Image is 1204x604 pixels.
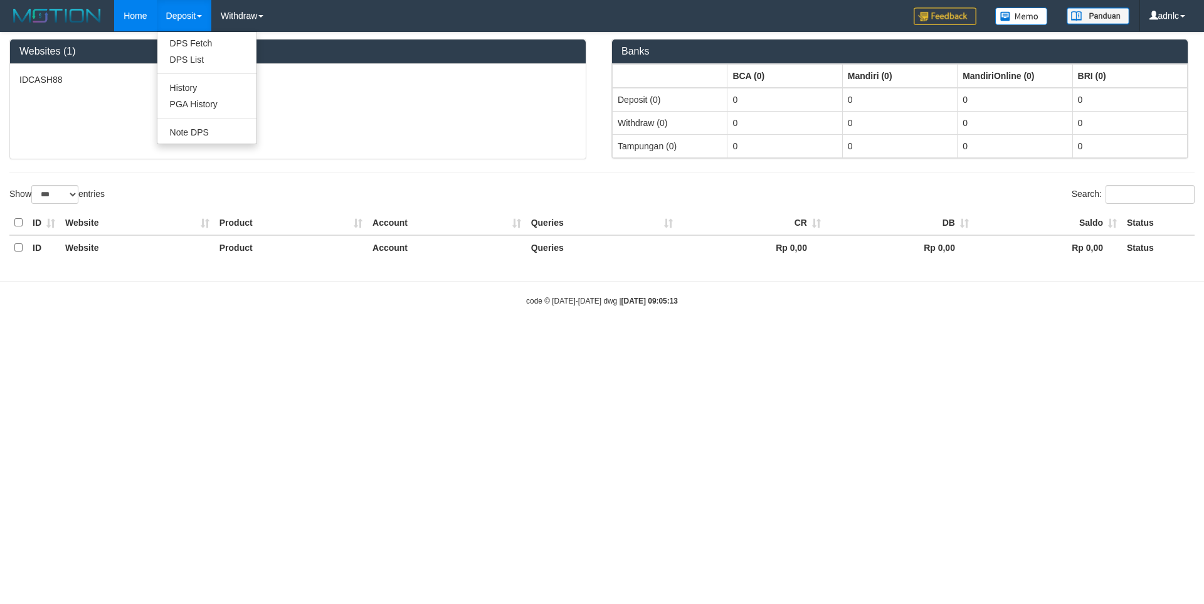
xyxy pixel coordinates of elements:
[613,64,727,88] th: Group: activate to sort column ascending
[842,64,957,88] th: Group: activate to sort column ascending
[678,235,826,260] th: Rp 0,00
[826,211,974,235] th: DB
[157,96,256,112] a: PGA History
[958,64,1072,88] th: Group: activate to sort column ascending
[60,211,214,235] th: Website
[157,35,256,51] a: DPS Fetch
[842,111,957,134] td: 0
[1072,134,1187,157] td: 0
[842,88,957,112] td: 0
[1122,235,1195,260] th: Status
[367,211,526,235] th: Account
[974,211,1122,235] th: Saldo
[526,211,678,235] th: Queries
[613,134,727,157] td: Tampungan (0)
[727,88,842,112] td: 0
[60,235,214,260] th: Website
[621,297,678,305] strong: [DATE] 09:05:13
[19,73,576,86] p: IDCASH88
[727,134,842,157] td: 0
[1072,64,1187,88] th: Group: activate to sort column ascending
[727,64,842,88] th: Group: activate to sort column ascending
[9,6,105,25] img: MOTION_logo.png
[1106,185,1195,204] input: Search:
[157,80,256,96] a: History
[526,235,678,260] th: Queries
[1072,111,1187,134] td: 0
[526,297,678,305] small: code © [DATE]-[DATE] dwg |
[157,124,256,140] a: Note DPS
[621,46,1178,57] h3: Banks
[995,8,1048,25] img: Button%20Memo.svg
[19,46,576,57] h3: Websites (1)
[157,51,256,68] a: DPS List
[367,235,526,260] th: Account
[1122,211,1195,235] th: Status
[613,111,727,134] td: Withdraw (0)
[214,211,367,235] th: Product
[727,111,842,134] td: 0
[31,185,78,204] select: Showentries
[1072,185,1195,204] label: Search:
[214,235,367,260] th: Product
[28,211,60,235] th: ID
[958,88,1072,112] td: 0
[613,88,727,112] td: Deposit (0)
[1072,88,1187,112] td: 0
[9,185,105,204] label: Show entries
[826,235,974,260] th: Rp 0,00
[842,134,957,157] td: 0
[1067,8,1129,24] img: panduan.png
[914,8,976,25] img: Feedback.jpg
[28,235,60,260] th: ID
[678,211,826,235] th: CR
[958,134,1072,157] td: 0
[974,235,1122,260] th: Rp 0,00
[958,111,1072,134] td: 0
